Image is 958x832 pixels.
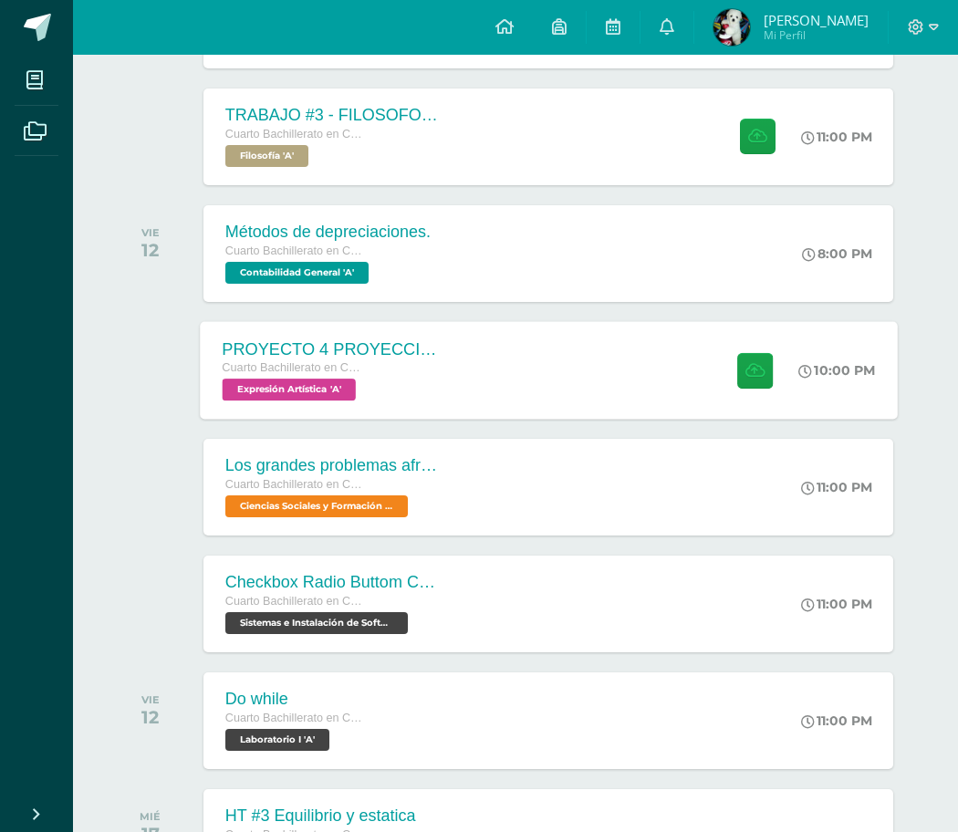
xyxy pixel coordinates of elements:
[802,245,872,262] div: 8:00 PM
[141,706,160,728] div: 12
[764,11,869,29] span: [PERSON_NAME]
[225,128,362,140] span: Cuarto Bachillerato en CCLL con Orientación en Computación
[801,479,872,495] div: 11:00 PM
[225,262,369,284] span: Contabilidad General 'A'
[225,223,431,242] div: Métodos de depreciaciones.
[140,810,161,823] div: MIÉ
[222,379,355,400] span: Expresión Artística 'A'
[225,573,444,592] div: Checkbox Radio Buttom Cajas de Selección
[801,129,872,145] div: 11:00 PM
[225,145,308,167] span: Filosofía 'A'
[225,244,362,257] span: Cuarto Bachillerato en CCLL con Orientación en Computación
[225,712,362,724] span: Cuarto Bachillerato en CCLL con Orientación en Computación
[222,339,443,359] div: PROYECTO 4 PROYECCION 2
[225,478,362,491] span: Cuarto Bachillerato en CCLL con Orientación en Computación
[713,9,750,46] img: 70015ccc4c082194efa4aa3ae2a158a9.png
[225,690,362,709] div: Do while
[225,495,408,517] span: Ciencias Sociales y Formación Ciudadana 'A'
[801,712,872,729] div: 11:00 PM
[798,362,875,379] div: 10:00 PM
[764,27,869,43] span: Mi Perfil
[225,456,444,475] div: Los grandes problemas afrontados
[225,729,329,751] span: Laboratorio I 'A'
[222,361,360,374] span: Cuarto Bachillerato en CCLL con Orientación en Computación
[141,226,160,239] div: VIE
[141,693,160,706] div: VIE
[225,106,444,125] div: TRABAJO #3 - FILOSOFOS [DEMOGRAPHIC_DATA]
[141,239,160,261] div: 12
[225,595,362,608] span: Cuarto Bachillerato en CCLL con Orientación en Computación
[225,612,408,634] span: Sistemas e Instalación de Software 'A'
[225,806,416,826] div: HT #3 Equilibrio y estatica
[801,596,872,612] div: 11:00 PM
